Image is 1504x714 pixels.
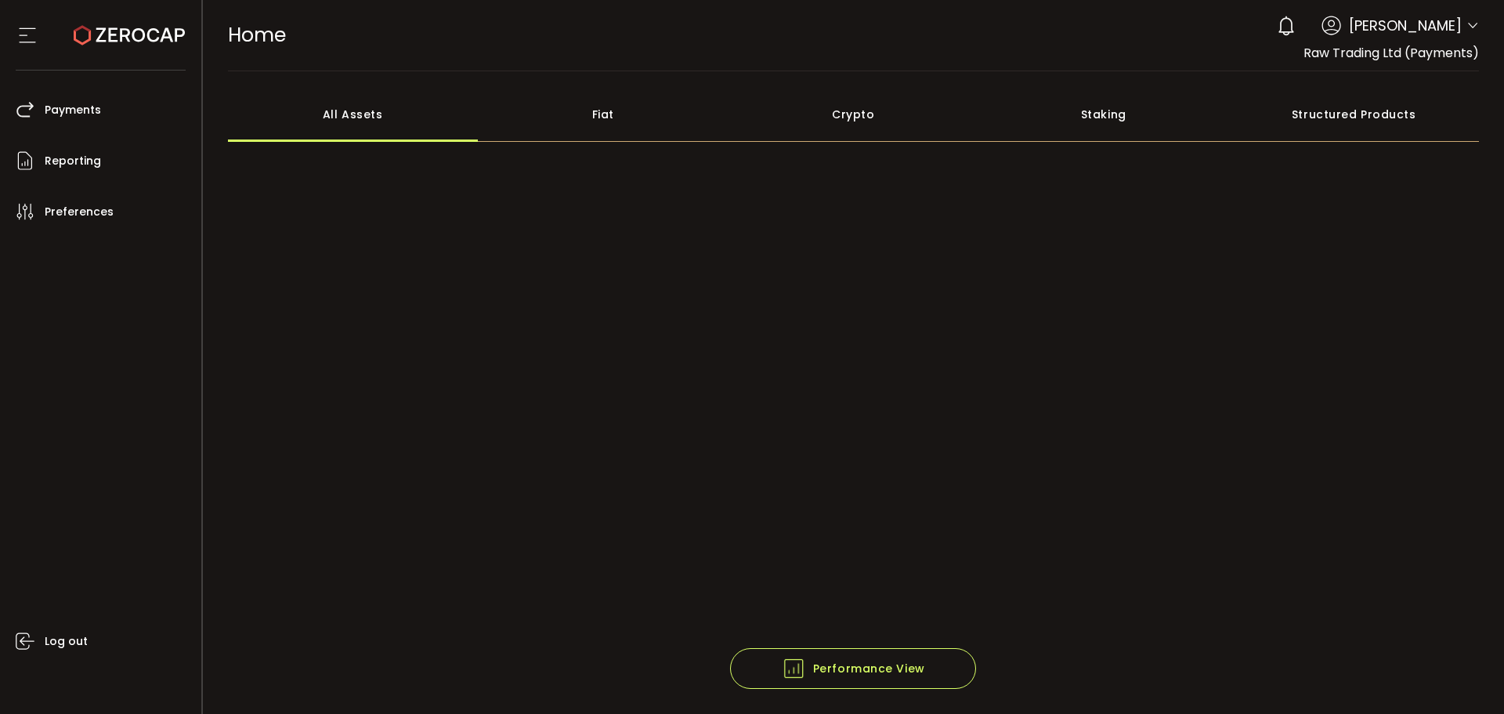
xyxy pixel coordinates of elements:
span: Reporting [45,150,101,172]
div: Fiat [478,87,728,142]
button: Performance View [730,648,976,689]
span: Raw Trading Ltd (Payments) [1303,44,1479,62]
div: Staking [978,87,1229,142]
div: Structured Products [1229,87,1480,142]
span: Preferences [45,201,114,223]
span: [PERSON_NAME] [1349,15,1462,36]
iframe: Chat Widget [1426,639,1504,714]
span: Performance View [782,657,925,680]
span: Log out [45,630,88,653]
div: All Assets [228,87,479,142]
span: Home [228,21,286,49]
div: Crypto [728,87,979,142]
span: Payments [45,99,101,121]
